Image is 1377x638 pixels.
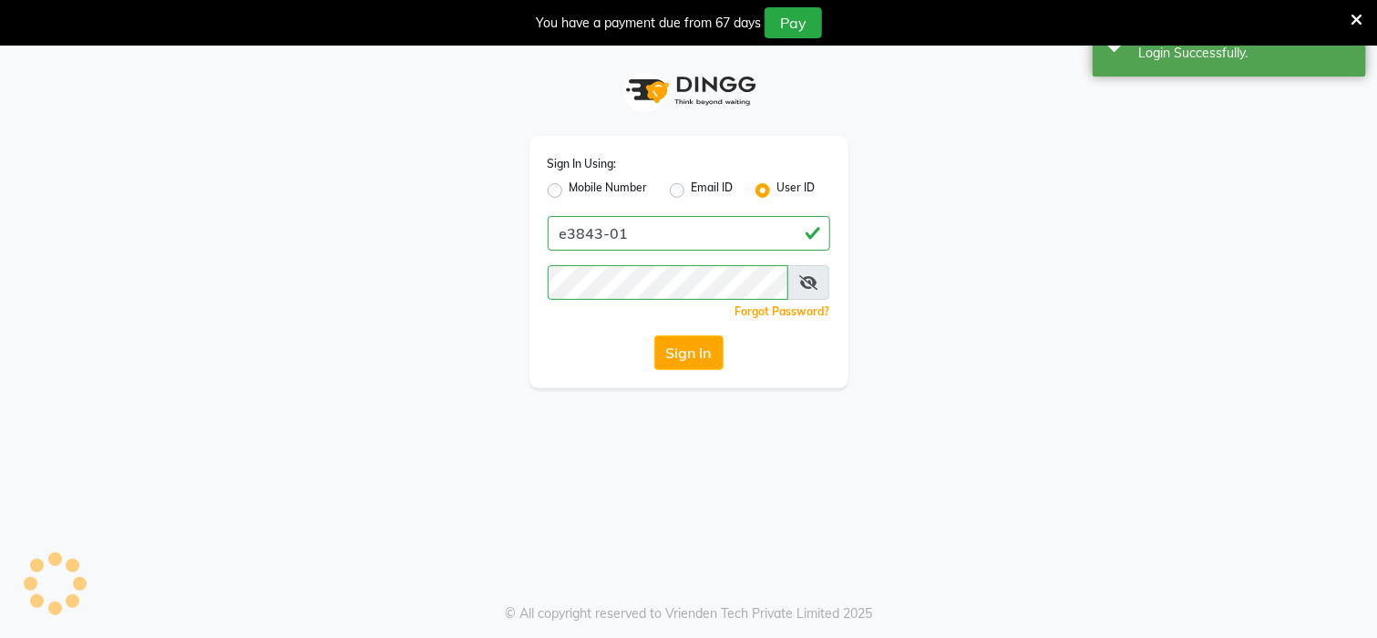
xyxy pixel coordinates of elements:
label: Mobile Number [570,180,648,201]
div: Login Successfully. [1138,44,1352,63]
input: Username [548,216,830,251]
input: Username [548,265,789,300]
button: Sign In [654,335,724,370]
label: User ID [777,180,816,201]
div: You have a payment due from 67 days [536,14,761,33]
a: Forgot Password? [735,304,830,318]
label: Sign In Using: [548,156,617,172]
label: Email ID [692,180,734,201]
img: logo1.svg [616,64,762,118]
button: Pay [765,7,822,38]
